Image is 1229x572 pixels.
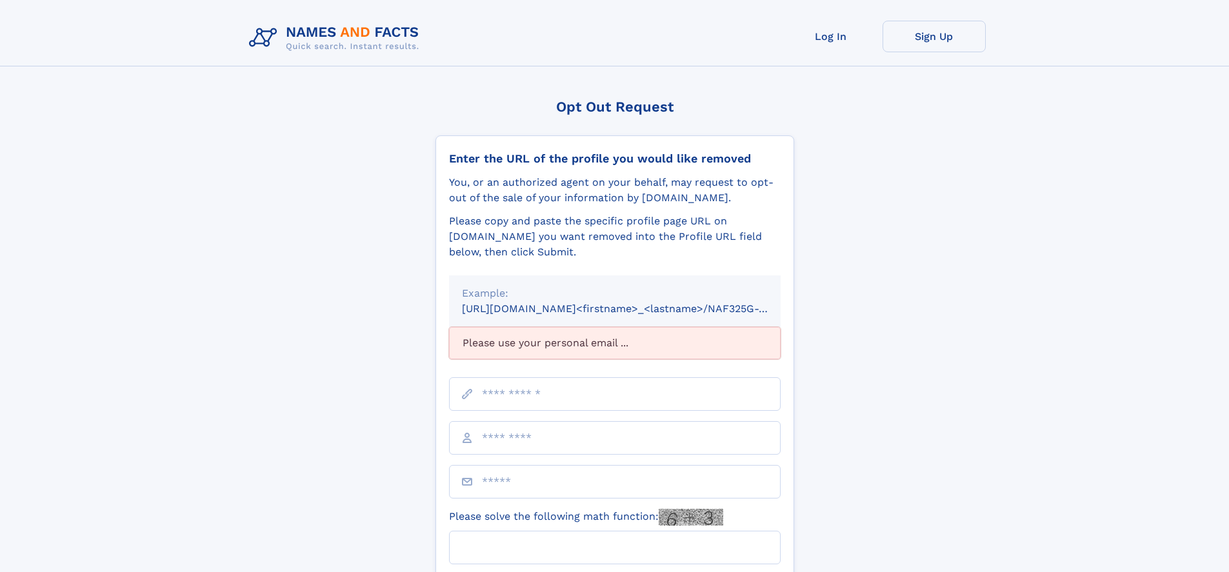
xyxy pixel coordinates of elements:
a: Sign Up [883,21,986,52]
div: Please copy and paste the specific profile page URL on [DOMAIN_NAME] you want removed into the Pr... [449,213,781,260]
small: [URL][DOMAIN_NAME]<firstname>_<lastname>/NAF325G-xxxxxxxx [462,302,805,315]
label: Please solve the following math function: [449,509,723,526]
img: Logo Names and Facts [244,21,430,55]
div: Please use your personal email ... [449,327,781,359]
a: Log In [779,21,883,52]
div: Opt Out Request [435,99,794,115]
div: You, or an authorized agent on your behalf, may request to opt-out of the sale of your informatio... [449,175,781,206]
div: Example: [462,286,768,301]
div: Enter the URL of the profile you would like removed [449,152,781,166]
